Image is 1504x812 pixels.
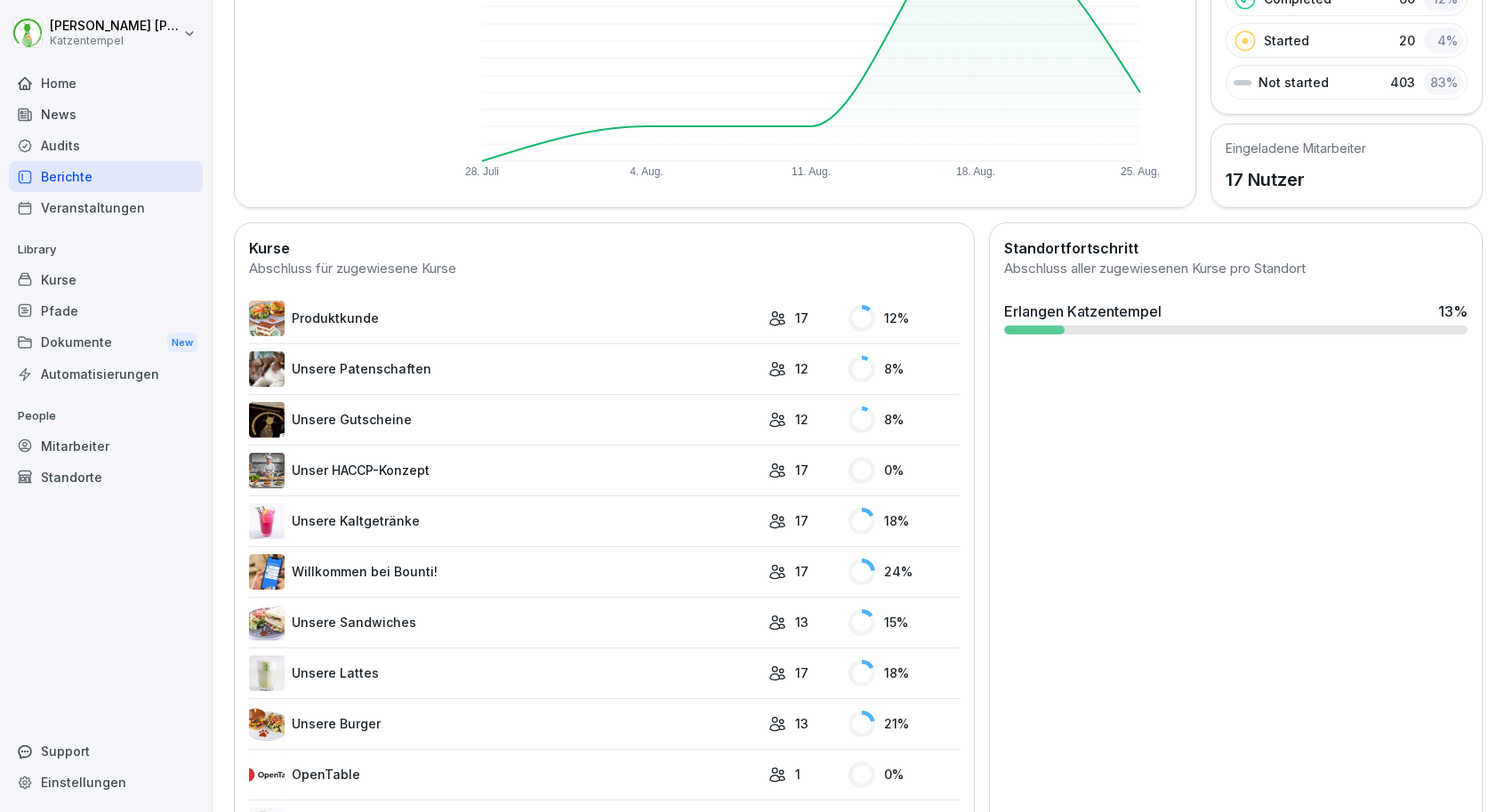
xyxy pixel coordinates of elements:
[249,351,760,387] a: Unsere Patenschaften
[849,711,960,737] div: 21 %
[849,457,960,484] div: 0 %
[1424,69,1463,95] div: 83 %
[9,767,203,798] a: Einstellungen
[849,406,960,433] div: 8 %
[249,503,285,539] img: o65mqm5zu8kk6iyyifda1ab1.png
[249,503,760,539] a: Unsere Kaltgetränke
[849,761,960,788] div: 0 %
[9,402,203,430] p: People
[50,35,180,47] p: Katzentempel
[249,259,960,279] div: Abschluss für zugewiesene Kurse
[795,309,808,327] p: 17
[9,430,203,462] a: Mitarbeiter
[249,453,285,488] img: mlsleav921hxy3akyctmymka.png
[795,410,808,429] p: 12
[9,462,203,493] a: Standorte
[9,99,203,130] a: News
[9,358,203,390] a: Automatisierungen
[249,402,760,438] a: Unsere Gutscheine
[1399,31,1415,50] p: 20
[9,295,203,326] a: Pfade
[249,757,760,792] a: OpenTable
[249,351,285,387] img: u8r67eg3of4bsbim5481mdu9.png
[795,765,800,784] p: 1
[795,511,808,530] p: 17
[1004,301,1162,322] div: Erlangen Katzentempel
[1259,73,1329,92] p: Not started
[249,605,760,640] a: Unsere Sandwiches
[9,130,203,161] a: Audits
[249,706,760,742] a: Unsere Burger
[249,655,285,691] img: lekk7zbfdhfg8z7radtijnqi.png
[1004,259,1468,279] div: Abschluss aller zugewiesenen Kurse pro Standort
[795,562,808,581] p: 17
[1121,165,1160,178] text: 25. Aug.
[9,236,203,264] p: Library
[9,326,203,359] div: Dokumente
[795,359,808,378] p: 12
[249,554,285,590] img: xh3bnih80d1pxcetv9zsuevg.png
[795,663,808,682] p: 17
[1226,139,1366,157] h5: Eingeladene Mitarbeiter
[956,165,995,178] text: 18. Aug.
[167,333,197,353] div: New
[849,660,960,687] div: 18 %
[249,554,760,590] a: Willkommen bei Bounti!
[792,165,831,178] text: 11. Aug.
[249,402,285,438] img: yesgzfw2q3wqzzb03bjz3j6b.png
[849,559,960,585] div: 24 %
[795,613,808,631] p: 13
[849,508,960,535] div: 18 %
[795,461,808,479] p: 17
[249,237,960,259] h2: Kurse
[249,301,285,336] img: ubrm3x2m0ajy8muzg063xjpe.png
[9,326,203,359] a: DokumenteNew
[465,165,499,178] text: 28. Juli
[50,19,180,34] p: [PERSON_NAME] [PERSON_NAME]
[849,356,960,382] div: 8 %
[9,68,203,99] a: Home
[1264,31,1309,50] p: Started
[630,165,663,178] text: 4. Aug.
[849,609,960,636] div: 15 %
[1438,301,1468,322] div: 13 %
[795,714,808,733] p: 13
[849,305,960,332] div: 12 %
[997,293,1475,342] a: Erlangen Katzentempel13%
[1226,166,1366,193] p: 17 Nutzer
[249,301,760,336] a: Produktkunde
[9,736,203,767] div: Support
[1424,28,1463,53] div: 4 %
[9,264,203,295] a: Kurse
[249,453,760,488] a: Unser HACCP-Konzept
[249,706,285,742] img: dqougkkopz82o0ywp7u5488v.png
[1004,237,1468,259] h2: Standortfortschritt
[249,757,285,792] img: m5y9lljxeojdtye9x7i78szc.png
[9,192,203,223] a: Veranstaltungen
[249,655,760,691] a: Unsere Lattes
[249,605,285,640] img: yi7xhwbxe3m4h1lezp14n586.png
[1390,73,1415,92] p: 403
[9,161,203,192] a: Berichte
